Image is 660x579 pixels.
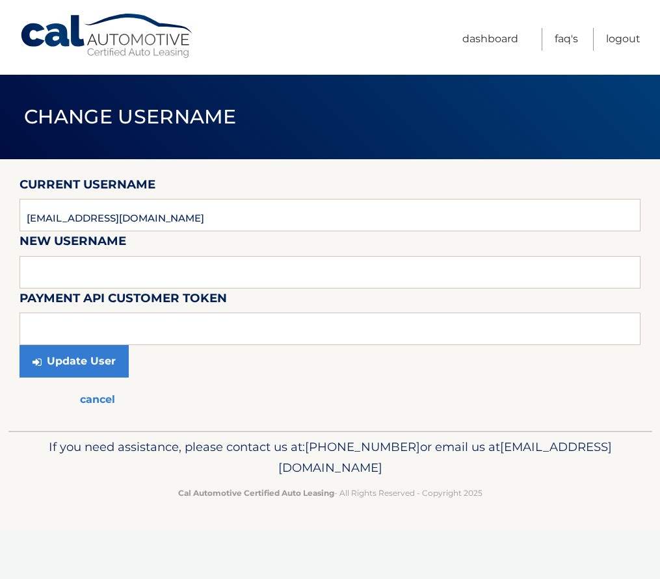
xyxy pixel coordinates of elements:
[606,28,640,51] a: Logout
[462,28,518,51] a: Dashboard
[20,231,126,255] label: New Username
[278,439,612,475] span: [EMAIL_ADDRESS][DOMAIN_NAME]
[28,486,633,500] p: - All Rights Reserved - Copyright 2025
[20,384,176,415] a: cancel
[28,437,633,478] p: If you need assistance, please contact us at: or email us at
[20,175,155,199] label: Current Username
[555,28,578,51] a: FAQ's
[24,105,237,129] span: Change Username
[178,488,334,498] strong: Cal Automotive Certified Auto Leasing
[20,345,129,378] button: Update User
[20,13,195,59] a: Cal Automotive
[20,289,227,313] label: Payment API Customer Token
[305,439,420,454] span: [PHONE_NUMBER]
